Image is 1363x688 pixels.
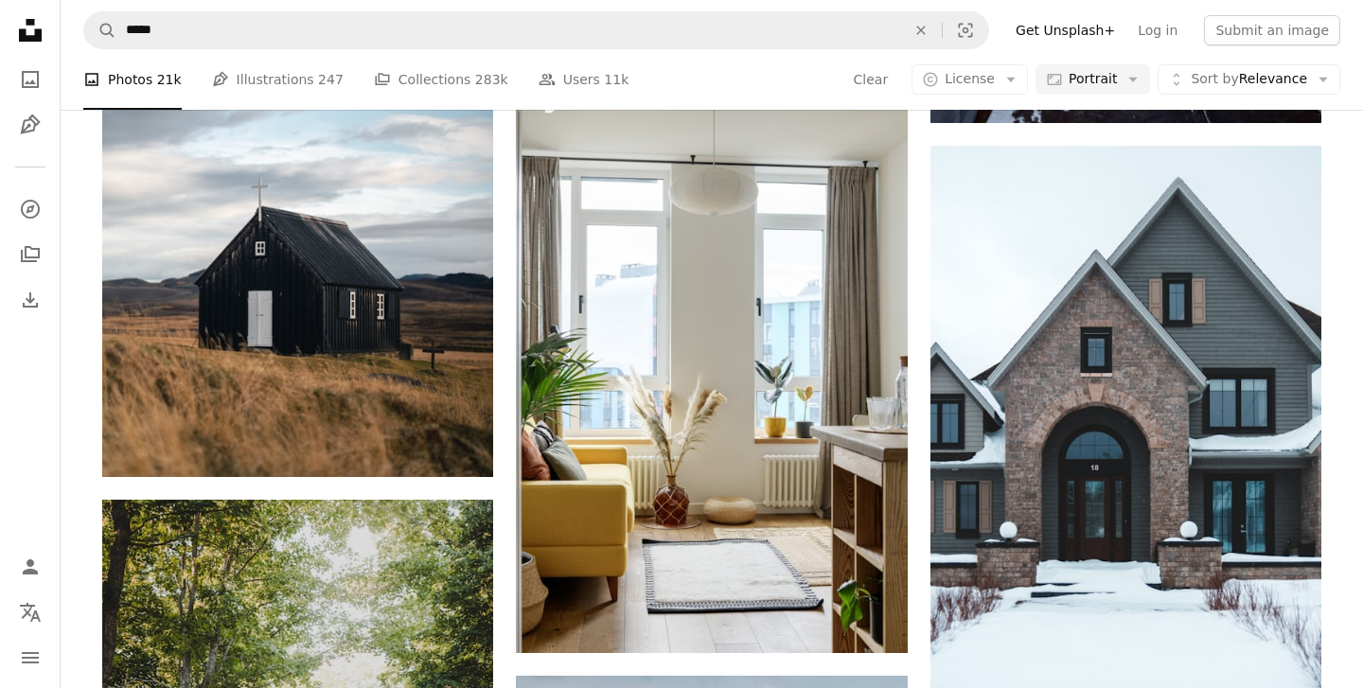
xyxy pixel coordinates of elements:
span: 247 [318,69,344,90]
span: Relevance [1191,70,1307,89]
a: Explore [11,190,49,228]
button: Visual search [943,12,988,48]
button: License [912,64,1028,95]
a: Log in / Sign up [11,548,49,586]
a: Collections [11,236,49,273]
a: Home — Unsplash [11,11,49,53]
span: Portrait [1069,70,1117,89]
button: Search Unsplash [84,12,116,48]
a: Get Unsplash+ [1004,15,1126,45]
a: Users 11k [539,49,629,110]
span: 283k [475,69,508,90]
a: house during winter and day [930,430,1321,447]
button: Clear [853,64,890,95]
span: 11k [604,69,628,90]
a: Illustrations 247 [212,49,344,110]
button: Sort byRelevance [1158,64,1340,95]
span: Sort by [1191,71,1238,86]
a: a black building with a cross on the top of it [102,175,493,192]
img: a living room filled with furniture and a large window [516,66,907,653]
a: Collections 283k [374,49,508,110]
a: Photos [11,61,49,98]
a: Illustrations [11,106,49,144]
a: Log in [1126,15,1189,45]
button: Clear [900,12,942,48]
span: License [945,71,995,86]
button: Submit an image [1204,15,1340,45]
button: Portrait [1036,64,1150,95]
button: Language [11,593,49,631]
form: Find visuals sitewide [83,11,989,49]
button: Menu [11,639,49,677]
a: a living room filled with furniture and a large window [516,350,907,367]
a: Download History [11,281,49,319]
